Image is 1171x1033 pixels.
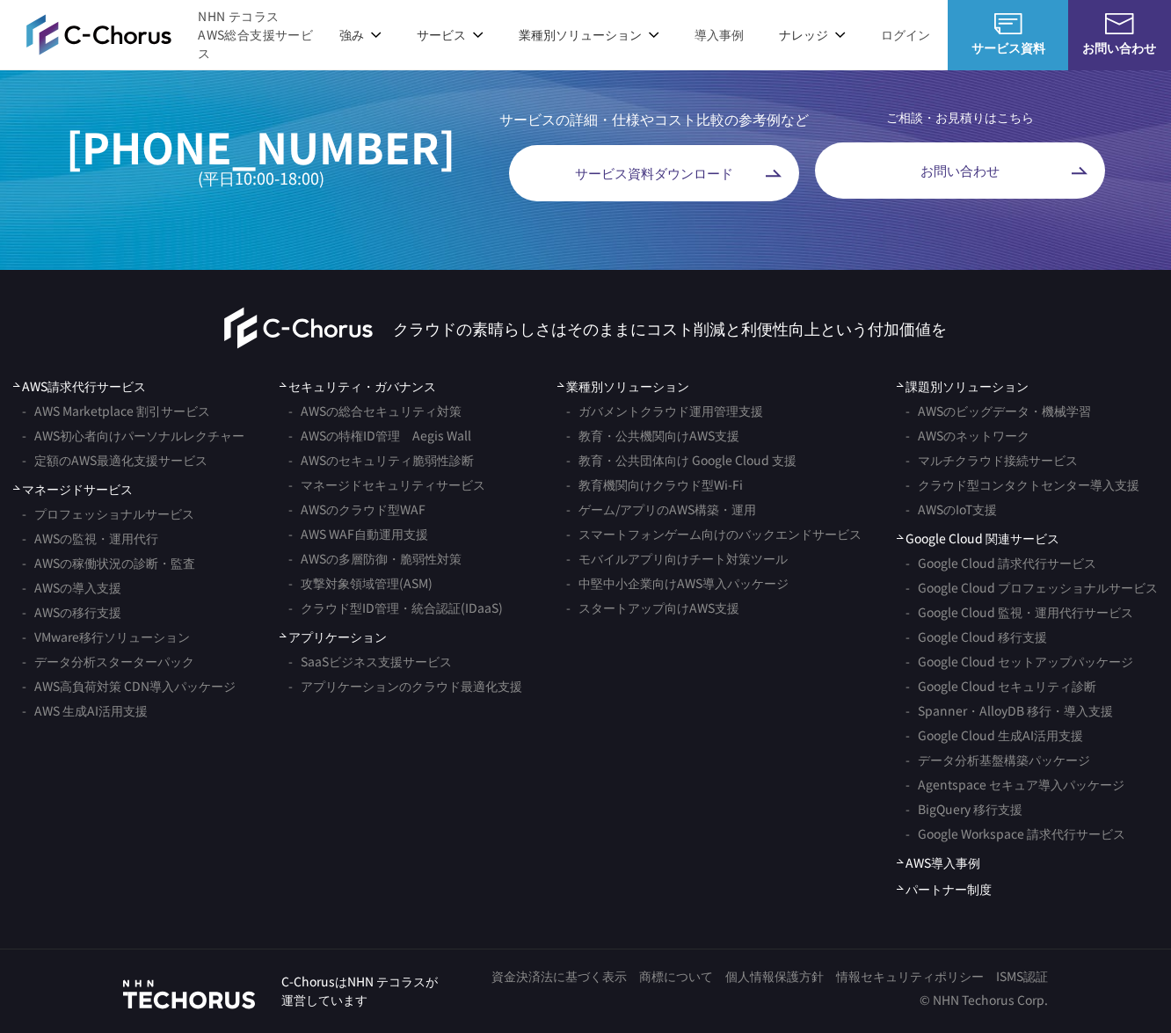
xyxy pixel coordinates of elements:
a: AWSの特権ID管理 Aegis Wall [288,423,471,447]
a: Google Workspace 請求代行サービス [906,821,1125,846]
a: AWSの導入支援 [22,575,121,600]
span: お問い合わせ [1068,39,1171,57]
a: モバイルアプリ向けチート対策ツール [566,546,788,571]
a: Google Cloud 移行支援 [906,624,1047,649]
a: AWSの監視・運用代行 [22,526,158,550]
p: クラウドの素晴らしさはそのままにコスト削減と利便性向上という付加価値を [393,316,947,340]
span: Google Cloud 関連サービス [897,529,1059,548]
a: 教育機関向けクラウド型Wi-Fi [566,472,743,497]
a: 中堅中小企業向けAWS導入パッケージ [566,571,789,595]
a: AWS高負荷対策 CDN導入パッケージ [22,673,236,698]
a: AWSの多層防御・脆弱性対策 [288,546,462,571]
img: AWS総合支援サービス C-Chorus [26,14,171,55]
a: パートナー制度 [897,880,992,898]
span: サービス資料 [948,39,1068,57]
a: アプリケーションのクラウド最適化支援 [288,673,522,698]
a: Google Cloud プロフェッショナルサービス [906,575,1158,600]
a: ガバメントクラウド運用管理支援 [566,398,763,423]
a: AWS総合支援サービス C-Chorus NHN テコラスAWS総合支援サービス [26,7,322,62]
a: 個人情報保護方針 [725,967,824,986]
a: AWS 生成AI活用支援 [22,698,148,723]
a: AWS Marketplace 割引サービス [22,398,210,423]
a: AWS導入事例 [897,854,980,872]
a: マネージドサービス [13,480,133,498]
p: © NHN Techorus Corp. [479,991,1048,1009]
a: Google Cloud 生成AI活用支援 [906,723,1083,747]
a: サービス資料ダウンロード [509,145,799,201]
a: データ分析スターターパック [22,649,194,673]
a: マネージドセキュリティサービス [288,472,485,497]
a: お問い合わせ [815,142,1105,199]
a: クラウド型ID管理・統合認証(IDaaS) [288,595,503,620]
a: AWS WAF自動運用支援 [288,521,428,546]
p: C-ChorusはNHN テコラスが 運営しています [281,972,438,1009]
a: マルチクラウド接続サービス [906,447,1078,472]
p: ナレッジ [779,25,846,44]
a: 情報セキュリティポリシー [836,967,984,986]
a: AWSの移行支援 [22,600,121,624]
a: ISMS認証 [996,967,1048,986]
a: AWSの稼働状況の診断・監査 [22,550,195,575]
a: [PHONE_NUMBER] [66,123,455,170]
a: Agentspace セキュア導入パッケージ [906,772,1124,797]
p: 強み [339,25,382,44]
a: クラウド型コンタクトセンター導入支援 [906,472,1139,497]
span: 業種別ソリューション [557,377,689,396]
a: AWSの総合セキュリティ対策 [288,398,462,423]
span: 課題別ソリューション [897,377,1029,396]
p: サービスの詳細・仕様やコスト比較の参考例など [499,108,809,129]
span: アプリケーション [280,628,387,646]
a: VMware移行ソリューション [22,624,190,649]
small: (平日10:00-18:00) [66,170,455,187]
a: AWSのIoT支援 [906,497,997,521]
a: AWSのセキュリティ脆弱性診断 [288,447,474,472]
a: Google Cloud セットアップパッケージ [906,649,1133,673]
p: 業種別ソリューション [519,25,659,44]
a: AWSのネットワーク [906,423,1029,447]
a: 教育・公共機関向けAWS支援 [566,423,739,447]
a: BigQuery 移行支援 [906,797,1022,821]
a: Google Cloud 請求代行サービス [906,550,1096,575]
a: Google Cloud セキュリティ診断 [906,673,1096,698]
p: ご相談・お見積りはこちら [815,108,1105,127]
a: データ分析基盤構築パッケージ [906,747,1090,772]
a: セキュリティ・ガバナンス [280,377,436,396]
a: AWSのビッグデータ・機械学習 [906,398,1091,423]
a: ゲーム/アプリのAWS構築・運用 [566,497,756,521]
a: Spanner・AlloyDB 移行・導入支援 [906,698,1113,723]
a: AWS請求代行サービス [13,377,146,396]
a: プロフェッショナルサービス [22,501,194,526]
a: 導入事例 [695,25,744,44]
a: ログイン [881,25,930,44]
span: NHN テコラス AWS総合支援サービス [198,7,322,62]
p: サービス [417,25,484,44]
a: SaaSビジネス支援サービス [288,649,452,673]
a: 商標について [639,967,713,986]
a: AWSのクラウド型WAF [288,497,425,521]
a: Google Cloud 監視・運用代行サービス [906,600,1133,624]
a: 教育・公共団体向け Google Cloud 支援 [566,447,796,472]
a: 攻撃対象領域管理(ASM) [288,571,433,595]
img: お問い合わせ [1105,13,1133,34]
a: スタートアップ向けAWS支援 [566,595,739,620]
a: 資金決済法に基づく表示 [491,967,627,986]
a: 定額のAWS最適化支援サービス [22,447,207,472]
a: スマートフォンゲーム向けのバックエンドサービス [566,521,862,546]
img: AWS総合支援サービス C-Chorus サービス資料 [994,13,1022,34]
a: AWS初心者向けパーソナルレクチャー [22,423,244,447]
